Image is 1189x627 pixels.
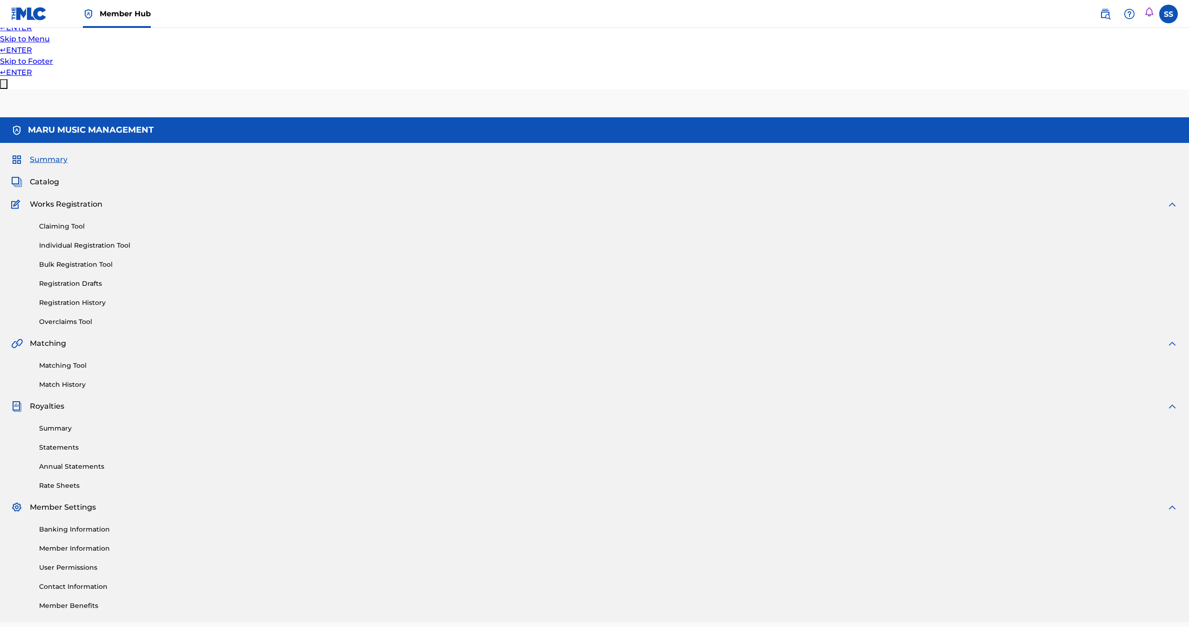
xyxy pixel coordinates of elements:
a: Annual Statements [39,462,1178,472]
a: Bulk Registration Tool [39,260,1178,270]
a: Claiming Tool [39,222,1178,231]
img: Royalties [11,401,22,412]
a: SummarySummary [11,154,68,165]
a: Registration Drafts [39,279,1178,289]
a: Banking Information [39,525,1178,534]
a: Member Information [39,544,1178,553]
a: Rate Sheets [39,481,1178,491]
img: Top Rightsholder [83,8,94,20]
span: Summary [30,154,68,165]
a: Registration History [39,298,1178,308]
img: Catalog [11,176,22,188]
h5: MARU MUSIC MANAGEMENT [28,125,154,135]
a: Member Benefits [39,601,1178,611]
img: Accounts [11,125,22,136]
a: Match History [39,380,1178,390]
img: Works Registration [11,199,23,210]
img: Member Settings [11,502,22,513]
span: Royalties [30,401,64,412]
a: Public Search [1096,5,1115,23]
img: MLC Logo [11,7,47,20]
img: expand [1167,199,1178,210]
a: User Permissions [39,563,1178,573]
a: CatalogCatalog [11,176,59,188]
div: User Menu [1159,5,1178,23]
img: Matching [11,338,23,349]
iframe: Resource Center [1163,441,1189,516]
a: Statements [39,443,1178,452]
span: Works Registration [30,199,102,210]
img: Summary [11,154,22,165]
a: Matching Tool [39,361,1178,371]
span: Member Hub [100,8,151,19]
div: Help [1120,5,1139,23]
a: Summary [39,424,1178,433]
img: expand [1167,338,1178,349]
span: Matching [30,338,66,349]
a: Individual Registration Tool [39,241,1178,250]
img: help [1124,8,1135,20]
a: Overclaims Tool [39,317,1178,327]
span: Member Settings [30,502,96,513]
span: Catalog [30,176,59,188]
div: Notifications [1144,7,1154,20]
a: Contact Information [39,582,1178,592]
img: expand [1167,401,1178,412]
img: search [1100,8,1111,20]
